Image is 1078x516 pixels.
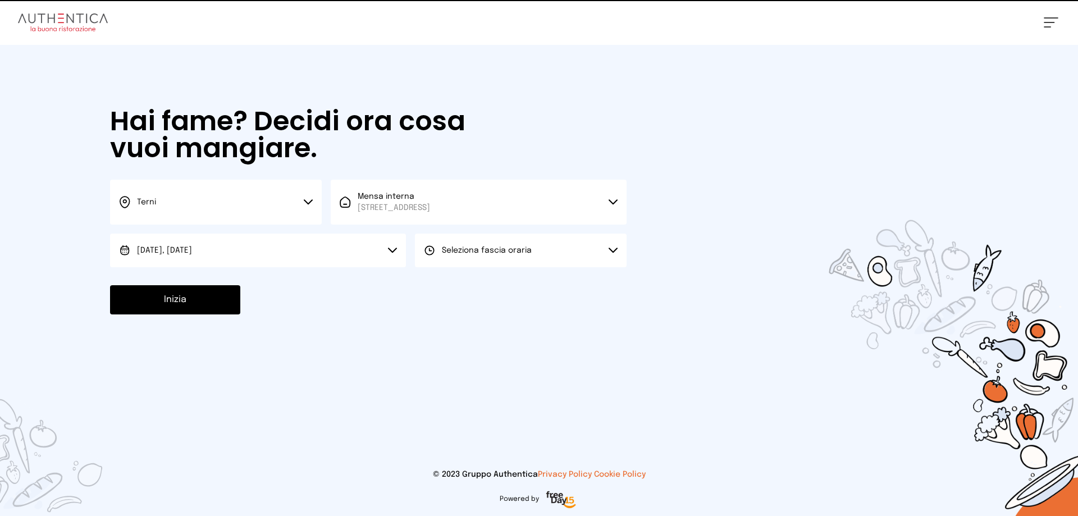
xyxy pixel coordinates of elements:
[110,180,322,225] button: Terni
[442,246,532,254] span: Seleziona fascia oraria
[331,180,627,225] button: Mensa interna[STREET_ADDRESS]
[538,471,592,478] a: Privacy Policy
[500,495,539,504] span: Powered by
[358,202,430,213] span: [STREET_ADDRESS]
[358,191,430,213] span: Mensa interna
[18,13,108,31] img: logo.8f33a47.png
[137,246,192,254] span: [DATE], [DATE]
[18,469,1060,480] p: © 2023 Gruppo Authentica
[764,156,1078,516] img: sticker-selezione-mensa.70a28f7.png
[543,489,579,512] img: logo-freeday.3e08031.png
[110,285,240,314] button: Inizia
[110,108,497,162] h1: Hai fame? Decidi ora cosa vuoi mangiare.
[137,198,156,206] span: Terni
[415,234,627,267] button: Seleziona fascia oraria
[110,234,406,267] button: [DATE], [DATE]
[594,471,646,478] a: Cookie Policy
